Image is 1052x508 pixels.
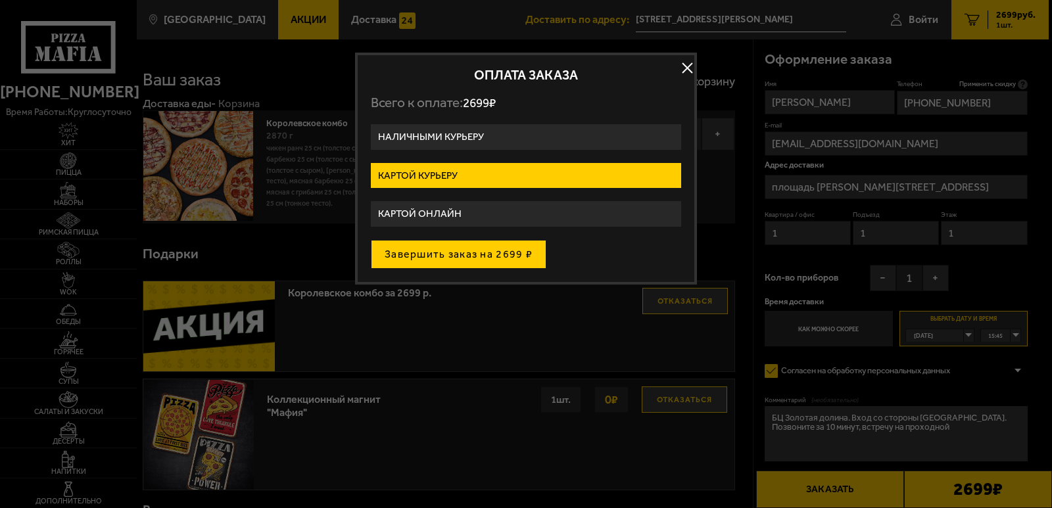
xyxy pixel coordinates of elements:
label: Картой онлайн [371,201,681,227]
span: 2699 ₽ [463,95,496,110]
button: Завершить заказ на 2699 ₽ [371,240,546,269]
p: Всего к оплате: [371,95,681,111]
h2: Оплата заказа [371,68,681,81]
label: Картой курьеру [371,163,681,189]
label: Наличными курьеру [371,124,681,150]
